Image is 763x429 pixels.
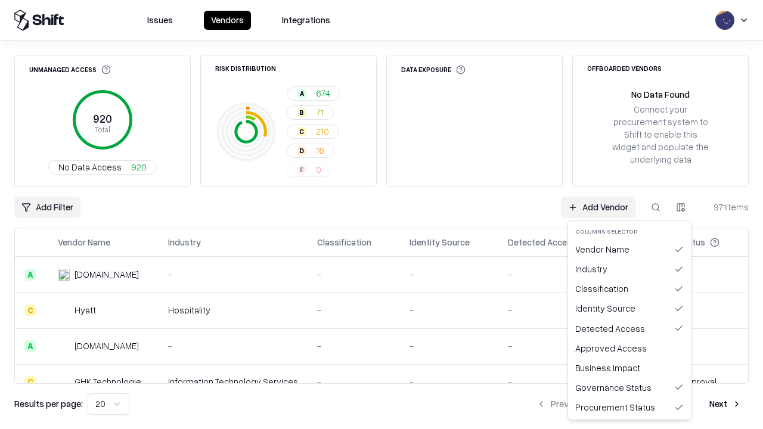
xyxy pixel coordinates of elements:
div: Procurement Status [570,397,688,417]
div: Governance Status [570,378,688,397]
div: Columns selector [570,223,688,240]
div: Detected Access [570,319,688,338]
div: Business Impact [570,358,688,378]
div: Approved Access [570,338,688,358]
div: Classification [570,279,688,299]
div: Identity Source [570,299,688,318]
div: Vendor Name [570,240,688,259]
div: Industry [570,259,688,279]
